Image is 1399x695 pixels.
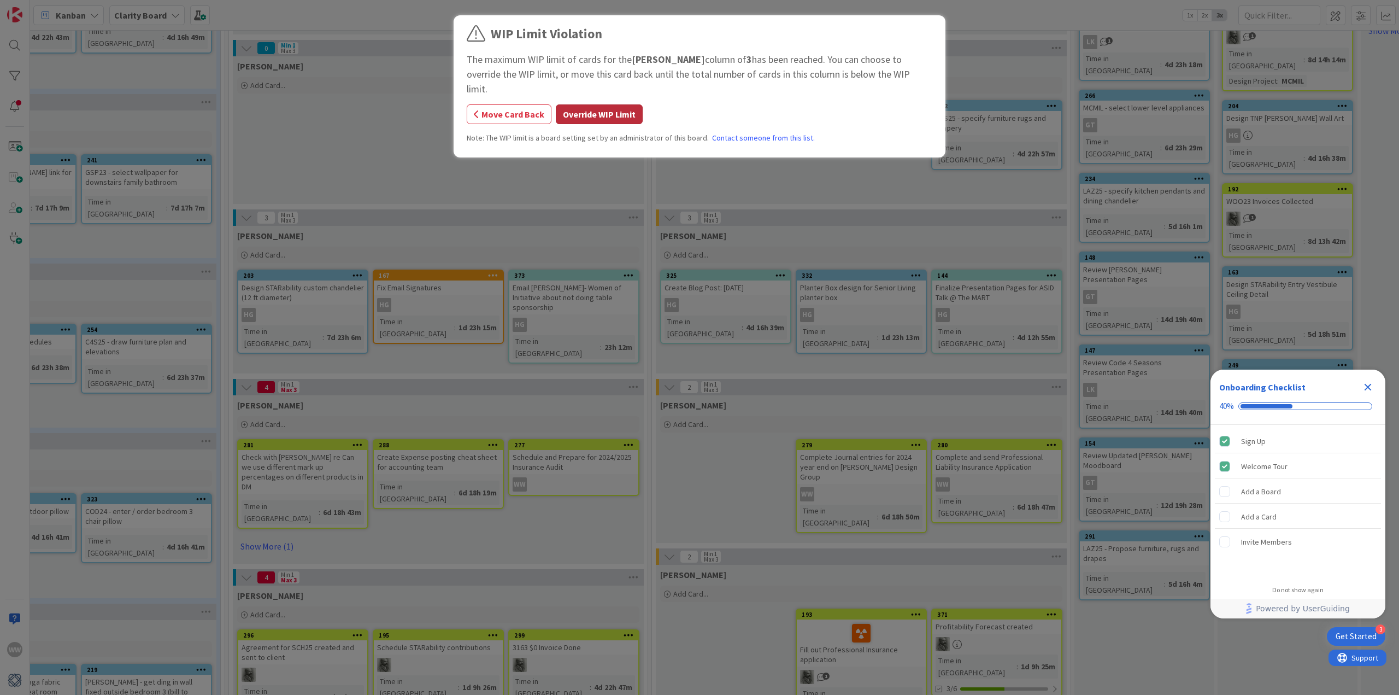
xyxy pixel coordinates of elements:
a: Powered by UserGuiding [1216,599,1380,618]
div: Welcome Tour is complete. [1215,454,1381,478]
span: Powered by UserGuiding [1256,602,1350,615]
div: Note: The WIP limit is a board setting set by an administrator of this board. [467,132,932,144]
div: The maximum WIP limit of cards for the column of has been reached. You can choose to override the... [467,52,932,96]
button: Move Card Back [467,104,551,124]
div: Add a Card [1241,510,1277,523]
div: 40% [1219,401,1234,411]
div: 3 [1376,624,1385,634]
div: Open Get Started checklist, remaining modules: 3 [1327,627,1385,646]
div: Checklist progress: 40% [1219,401,1377,411]
span: Support [23,2,50,15]
b: 3 [746,53,752,66]
div: Welcome Tour [1241,460,1288,473]
div: Sign Up is complete. [1215,429,1381,453]
div: Do not show again [1272,586,1324,594]
a: Contact someone from this list. [712,132,815,144]
div: Footer [1210,599,1385,618]
div: Add a Board [1241,485,1281,498]
div: Sign Up [1241,435,1266,448]
div: Add a Board is incomplete. [1215,480,1381,504]
div: Close Checklist [1359,378,1377,396]
div: Checklist Container [1210,370,1385,618]
div: Get Started [1336,631,1377,642]
div: WIP Limit Violation [491,24,602,44]
button: Override WIP Limit [556,104,643,124]
div: Invite Members is incomplete. [1215,530,1381,554]
div: Checklist items [1210,425,1385,579]
div: Invite Members [1241,535,1292,548]
b: [PERSON_NAME] [632,53,705,66]
div: Onboarding Checklist [1219,381,1306,394]
div: Add a Card is incomplete. [1215,505,1381,529]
